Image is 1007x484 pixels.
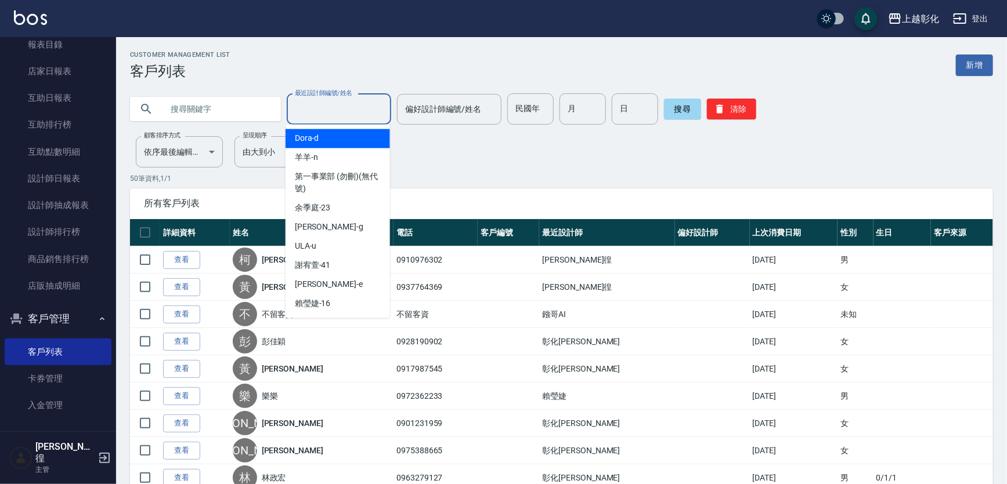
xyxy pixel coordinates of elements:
h3: 客戶列表 [130,63,230,79]
th: 生日 [874,219,932,246]
label: 最近設計師編號/姓名 [295,89,352,97]
a: 查看 [163,442,200,460]
div: 黃 [233,275,257,299]
td: 0901231959 [394,410,478,437]
a: 店販抽成明細 [5,272,111,299]
th: 上次消費日期 [750,219,838,246]
td: [DATE] [750,274,838,301]
span: 林梓希 -24 [295,317,331,329]
td: 男 [838,246,873,274]
span: 羊羊 -n [295,152,318,164]
a: 互助日報表 [5,85,111,111]
a: [PERSON_NAME] [262,281,323,293]
p: 主管 [35,464,95,475]
input: 搜尋關鍵字 [163,93,272,125]
td: [DATE] [750,437,838,464]
a: 報表目錄 [5,31,111,58]
td: 0937764369 [394,274,478,301]
td: [PERSON_NAME]徨 [539,246,674,274]
a: 入金管理 [5,392,111,419]
td: 女 [838,437,873,464]
th: 最近設計師 [539,219,674,246]
button: 客戶管理 [5,304,111,334]
button: 員工及薪資 [5,423,111,453]
td: 賴瑩婕 [539,383,674,410]
td: [PERSON_NAME]徨 [539,274,674,301]
a: 查看 [163,414,200,432]
span: 所有客戶列表 [144,198,979,209]
a: [PERSON_NAME] [262,445,323,456]
td: 未知 [838,301,873,328]
td: [DATE] [750,246,838,274]
td: [DATE] [750,301,838,328]
span: Dora -d [295,133,319,145]
button: 搜尋 [664,99,701,119]
td: 男 [838,383,873,410]
td: [DATE] [750,410,838,437]
a: 查看 [163,360,200,378]
a: 不留客資 [262,308,294,320]
a: 互助排行榜 [5,111,111,138]
td: 0917987545 [394,355,478,383]
img: Logo [14,10,47,25]
div: 依序最後編輯時間 [136,136,223,168]
a: 查看 [163,278,200,296]
td: 彰化[PERSON_NAME] [539,437,674,464]
span: 余季庭 -23 [295,202,331,214]
span: ULA -u [295,241,317,253]
td: 鏹哥AI [539,301,674,328]
td: 彰化[PERSON_NAME] [539,410,674,437]
a: 商品銷售排行榜 [5,246,111,272]
label: 呈現順序 [243,131,267,140]
div: 樂 [233,384,257,408]
a: 查看 [163,305,200,323]
a: 設計師抽成報表 [5,192,111,219]
th: 偏好設計師 [675,219,750,246]
td: 0910976302 [394,246,478,274]
button: save [854,7,878,30]
div: 黃 [233,356,257,381]
td: 彰化[PERSON_NAME] [539,328,674,355]
a: [PERSON_NAME] [262,254,323,265]
button: 上越彰化 [883,7,944,31]
td: 0972362233 [394,383,478,410]
td: 女 [838,328,873,355]
td: 女 [838,355,873,383]
a: 新增 [956,54,993,76]
div: 由大到小 [234,136,322,168]
div: 不 [233,302,257,326]
div: [PERSON_NAME] [233,411,257,435]
div: 上越彰化 [902,12,939,26]
a: 互助點數明細 [5,139,111,165]
a: 客戶列表 [5,339,111,365]
td: [DATE] [750,383,838,410]
p: 50 筆資料, 1 / 1 [130,173,993,184]
th: 性別 [838,219,873,246]
a: 查看 [163,387,200,405]
span: 謝宥萱 -41 [295,260,331,272]
td: 女 [838,410,873,437]
a: 查看 [163,251,200,269]
div: 彭 [233,329,257,354]
a: 樂樂 [262,390,278,402]
span: 第一事業部 (勿刪) (無代號) [295,171,381,195]
a: 卡券管理 [5,365,111,392]
a: 彭佳穎 [262,336,286,347]
td: 不留客資 [394,301,478,328]
h2: Customer Management List [130,51,230,59]
a: 查看 [163,333,200,351]
a: [PERSON_NAME] [262,417,323,429]
h5: [PERSON_NAME]徨 [35,441,95,464]
th: 客戶來源 [931,219,993,246]
td: 彰化[PERSON_NAME] [539,355,674,383]
span: [PERSON_NAME] -e [295,279,363,291]
span: 賴瑩婕 -16 [295,298,331,310]
a: 設計師日報表 [5,165,111,192]
a: 設計師排行榜 [5,219,111,245]
img: Person [9,446,33,470]
a: [PERSON_NAME] [262,363,323,374]
div: 柯 [233,248,257,272]
th: 電話 [394,219,478,246]
span: [PERSON_NAME] -g [295,221,363,234]
td: 0928190902 [394,328,478,355]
